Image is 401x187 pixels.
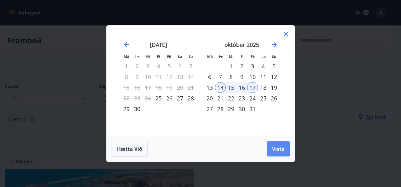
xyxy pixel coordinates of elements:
div: 25 [258,93,269,104]
td: Not available. þriðjudagur, 23. september 2025 [132,93,142,104]
div: 24 [247,93,258,104]
td: Not available. föstudagur, 19. september 2025 [164,82,175,93]
td: Not available. laugardagur, 13. september 2025 [175,71,185,82]
div: Move backward to switch to the previous month. [123,41,131,48]
div: 30 [132,104,142,114]
small: Su [272,54,276,59]
small: Fö [167,54,171,59]
td: Not available. þriðjudagur, 16. september 2025 [132,82,142,93]
div: 15 [226,82,236,93]
td: Choose fimmtudagur, 30. október 2025 as your check-in date. It’s available. [236,104,247,114]
td: Choose fimmtudagur, 2. október 2025 as your check-in date. It’s available. [236,61,247,71]
td: Not available. laugardagur, 20. september 2025 [175,82,185,93]
td: Choose föstudagur, 10. október 2025 as your check-in date. It’s available. [247,71,258,82]
td: Not available. föstudagur, 5. september 2025 [164,61,175,71]
div: 29 [121,104,132,114]
div: 14 [215,82,226,93]
td: Choose mánudagur, 6. október 2025 as your check-in date. It’s available. [204,71,215,82]
td: Choose föstudagur, 3. október 2025 as your check-in date. It’s available. [247,61,258,71]
td: Not available. mánudagur, 1. september 2025 [121,61,132,71]
td: Not available. miðvikudagur, 24. september 2025 [142,93,153,104]
td: Not available. þriðjudagur, 2. september 2025 [132,61,142,71]
small: La [178,54,182,59]
td: Choose föstudagur, 26. september 2025 as your check-in date. It’s available. [164,93,175,104]
button: Hætta við [112,141,148,157]
div: 26 [164,93,175,104]
small: Þr [219,54,223,59]
td: Not available. mánudagur, 22. september 2025 [121,93,132,104]
td: Choose þriðjudagur, 21. október 2025 as your check-in date. It’s available. [215,93,226,104]
div: 10 [247,71,258,82]
div: 5 [269,61,279,71]
small: Þr [135,54,139,59]
small: Má [207,54,213,59]
span: Hætta við [117,145,142,152]
div: 7 [215,71,226,82]
td: Choose föstudagur, 31. október 2025 as your check-in date. It’s available. [247,104,258,114]
td: Not available. föstudagur, 12. september 2025 [164,71,175,82]
div: 27 [175,93,185,104]
td: Choose mánudagur, 27. október 2025 as your check-in date. It’s available. [204,104,215,114]
td: Choose sunnudagur, 26. október 2025 as your check-in date. It’s available. [269,93,279,104]
td: Choose miðvikudagur, 8. október 2025 as your check-in date. It’s available. [226,71,236,82]
td: Not available. sunnudagur, 14. september 2025 [185,71,196,82]
div: 6 [204,71,215,82]
td: Not available. fimmtudagur, 4. september 2025 [153,61,164,71]
td: Not available. fimmtudagur, 18. september 2025 [153,82,164,93]
div: 28 [215,104,226,114]
div: 22 [226,93,236,104]
td: Not available. sunnudagur, 21. september 2025 [185,82,196,93]
div: 23 [236,93,247,104]
div: 13 [204,82,215,93]
div: 18 [258,82,269,93]
div: 8 [226,71,236,82]
td: Choose þriðjudagur, 7. október 2025 as your check-in date. It’s available. [215,71,226,82]
div: 31 [247,104,258,114]
td: Choose laugardagur, 4. október 2025 as your check-in date. It’s available. [258,61,269,71]
div: 1 [226,61,236,71]
td: Choose miðvikudagur, 22. október 2025 as your check-in date. It’s available. [226,93,236,104]
td: Choose þriðjudagur, 28. október 2025 as your check-in date. It’s available. [215,104,226,114]
div: 28 [185,93,196,104]
td: Choose fimmtudagur, 9. október 2025 as your check-in date. It’s available. [236,71,247,82]
td: Choose laugardagur, 27. september 2025 as your check-in date. It’s available. [175,93,185,104]
td: Choose fimmtudagur, 25. september 2025 as your check-in date. It’s available. [153,93,164,104]
div: 30 [236,104,247,114]
div: 27 [204,104,215,114]
small: Má [124,54,129,59]
div: 12 [269,71,279,82]
div: 20 [204,93,215,104]
td: Not available. miðvikudagur, 10. september 2025 [142,71,153,82]
td: Selected as start date. þriðjudagur, 14. október 2025 [215,82,226,93]
div: 17 [247,82,258,93]
strong: [DATE] [150,41,167,48]
div: 21 [215,93,226,104]
div: Calendar [114,33,287,128]
td: Choose sunnudagur, 5. október 2025 as your check-in date. It’s available. [269,61,279,71]
td: Choose sunnudagur, 12. október 2025 as your check-in date. It’s available. [269,71,279,82]
td: Choose laugardagur, 18. október 2025 as your check-in date. It’s available. [258,82,269,93]
div: 4 [258,61,269,71]
div: 9 [236,71,247,82]
td: Not available. fimmtudagur, 11. september 2025 [153,71,164,82]
td: Not available. miðvikudagur, 3. september 2025 [142,61,153,71]
small: Su [189,54,193,59]
td: Choose mánudagur, 20. október 2025 as your check-in date. It’s available. [204,93,215,104]
div: 19 [269,82,279,93]
td: Choose laugardagur, 25. október 2025 as your check-in date. It’s available. [258,93,269,104]
small: Mi [145,54,150,59]
div: Move forward to switch to the next month. [270,41,278,48]
td: Choose mánudagur, 29. september 2025 as your check-in date. It’s available. [121,104,132,114]
td: Not available. sunnudagur, 7. september 2025 [185,61,196,71]
td: Choose fimmtudagur, 23. október 2025 as your check-in date. It’s available. [236,93,247,104]
span: Vista [272,145,285,152]
div: 11 [258,71,269,82]
td: Choose sunnudagur, 28. september 2025 as your check-in date. It’s available. [185,93,196,104]
div: 26 [269,93,279,104]
small: Fi [157,54,160,59]
div: 3 [247,61,258,71]
td: Not available. mánudagur, 15. september 2025 [121,82,132,93]
td: Selected. miðvikudagur, 15. október 2025 [226,82,236,93]
div: 16 [236,82,247,93]
td: Choose sunnudagur, 19. október 2025 as your check-in date. It’s available. [269,82,279,93]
